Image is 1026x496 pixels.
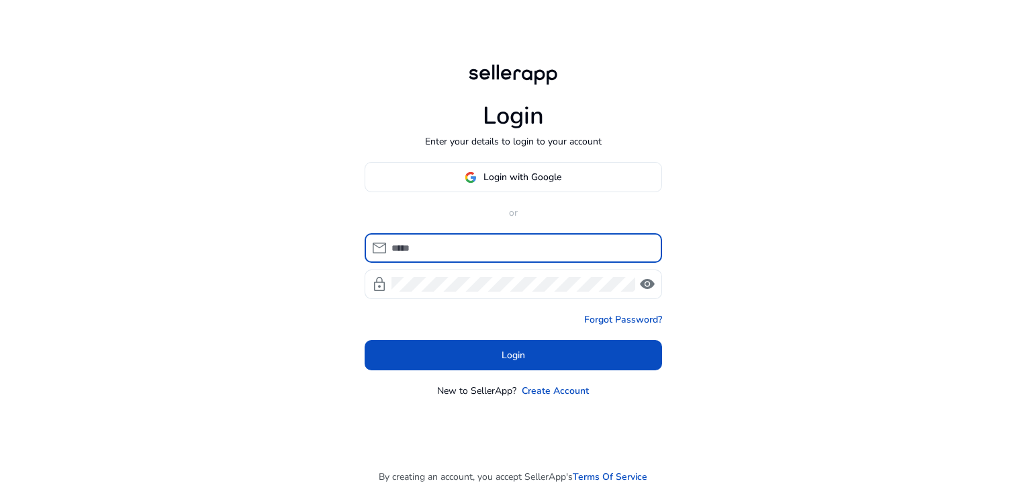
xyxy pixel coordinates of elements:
[584,313,662,327] a: Forgot Password?
[639,276,655,292] span: visibility
[483,170,561,184] span: Login with Google
[425,134,602,149] p: Enter your details to login to your account
[465,171,477,183] img: google-logo.svg
[483,101,544,130] h1: Login
[522,384,589,398] a: Create Account
[365,162,662,192] button: Login with Google
[365,340,662,370] button: Login
[365,206,662,220] p: or
[371,276,387,292] span: lock
[502,348,525,362] span: Login
[573,470,647,484] a: Terms Of Service
[437,384,516,398] p: New to SellerApp?
[371,240,387,256] span: mail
